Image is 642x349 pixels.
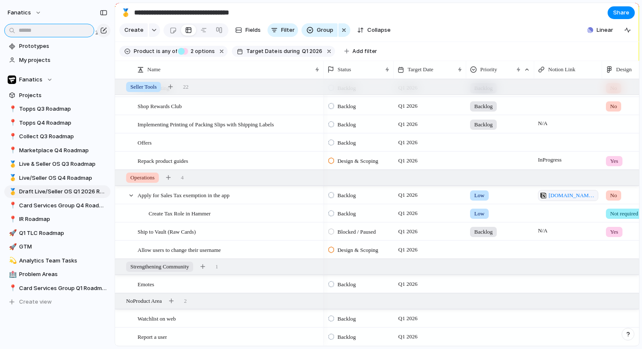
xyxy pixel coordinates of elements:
span: Projects [19,91,107,100]
span: Shop Rewards Club [138,101,182,111]
span: options [188,47,215,55]
span: Group [317,26,333,34]
div: 📍 [9,201,15,210]
div: 🥇 [9,187,15,197]
span: Design [616,65,632,74]
div: 🚀 [9,242,15,252]
div: 🚀 [9,228,15,238]
span: Marketplace Q4 Roadmap [19,146,107,155]
span: Status [338,65,351,74]
button: Fields [232,23,264,37]
span: Backlog [474,228,493,236]
button: isany of [155,47,179,56]
span: Apply for Sales Tax exemption in the app [138,190,230,200]
span: Backlog [338,209,356,218]
a: 🏥Problem Areas [4,268,110,281]
button: Linear [584,24,617,36]
span: No [610,191,617,200]
span: Backlog [474,120,493,129]
span: [DOMAIN_NAME][URL] [549,191,596,200]
a: 📍Topps Q3 Roadmap [4,103,110,115]
span: Q1 TLC Roadmap [19,229,107,237]
span: Target Date [246,47,277,55]
button: 📍 [8,201,16,210]
span: Backlog [338,139,356,147]
span: Create view [19,298,52,306]
div: 🥇 [121,7,130,18]
span: Fields [245,26,261,34]
span: Report a user [138,332,167,341]
span: Yes [610,157,618,165]
span: Fanatics [19,75,42,84]
button: Share [608,6,635,19]
span: Topps Q3 Roadmap [19,105,107,113]
span: Backlog [338,120,356,129]
button: isduring [277,47,301,56]
span: is [156,47,160,55]
span: Q1 2026 [396,137,420,148]
button: 📍 [8,132,16,141]
a: 📍Card Services Group Q1 Roadmap [4,282,110,295]
a: 📍Collect Q3 Roadmap [4,130,110,143]
span: Q1 2026 [396,190,420,200]
span: Seller Tools [130,83,157,91]
div: 📍Card Services Group Q4 Roadmap [4,199,110,212]
span: Draft Live/Seller OS Q1 2026 Roadmap [19,187,107,196]
a: 🥇Live/Seller OS Q4 Roadmap [4,172,110,184]
a: 🚀GTM [4,240,110,253]
span: Ship to Vault (Raw Cards) [138,226,196,236]
span: Watchlist on web [138,313,176,323]
div: 📍 [9,215,15,224]
a: 🚀Q1 TLC Roadmap [4,227,110,240]
span: Q1 2026 [396,245,420,255]
a: 📍Topps Q4 Roadmap [4,117,110,129]
span: during [282,47,300,55]
div: 🥇 [9,159,15,169]
span: Collapse [367,26,391,34]
a: 📍Marketplace Q4 Roadmap [4,144,110,157]
a: 📍IR Roadmap [4,213,110,226]
span: Low [474,209,484,218]
span: Backlog [338,315,356,323]
span: Prototypes [19,42,107,50]
a: 💫Analytics Team Tasks [4,254,110,267]
a: My projects [4,54,110,67]
span: Filter [281,26,295,34]
span: Repack product guides [138,156,188,165]
button: Create [119,23,148,37]
span: Create Tax Role in Hammer [149,208,211,218]
span: Operations [130,173,155,182]
span: 2 [184,297,187,305]
span: Backlog [474,102,493,111]
button: 🥇 [8,187,16,196]
span: No Product Area [126,297,162,305]
span: My projects [19,56,107,64]
span: Backlog [338,102,356,111]
span: Q1 2026 [396,156,420,166]
span: Problem Areas [19,270,107,279]
div: 🥇 [9,173,15,183]
button: Group [301,23,338,37]
span: is [278,47,282,55]
span: 4 [181,173,184,182]
span: Low [474,191,484,200]
span: Notion Link [548,65,575,74]
span: Linear [597,26,613,34]
button: Filter [267,23,298,37]
span: Strengthening Community [130,262,189,271]
span: GTM [19,243,107,251]
span: Q1 2026 [302,47,322,55]
button: Collapse [354,23,394,37]
div: 🥇Draft Live/Seller OS Q1 2026 Roadmap [4,185,110,198]
span: Card Services Group Q1 Roadmap [19,284,107,293]
span: Backlog [338,191,356,200]
span: Q1 2026 [396,101,420,111]
button: Create view [4,296,110,308]
span: any of [160,47,177,55]
span: Share [613,8,629,17]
